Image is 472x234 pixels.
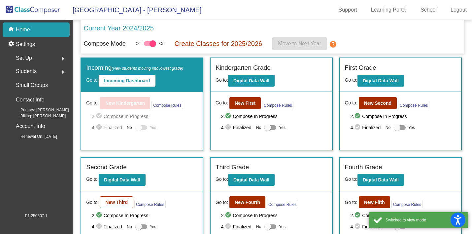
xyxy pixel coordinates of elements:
[216,176,228,182] span: Go to:
[364,100,391,106] b: New Second
[66,5,201,15] span: [GEOGRAPHIC_DATA] - [PERSON_NAME]
[345,63,376,73] label: First Grade
[100,97,150,109] button: New Kindergarten
[445,5,472,15] a: Logout
[86,199,99,206] span: Go to:
[16,95,44,104] p: Contact Info
[398,101,429,109] button: Compose Rules
[8,26,16,34] mat-icon: home
[159,41,165,47] span: On
[59,55,67,63] mat-icon: arrow_right
[84,39,126,48] p: Compose Mode
[278,41,321,46] span: Move to Next Year
[16,26,30,34] p: Home
[216,63,271,73] label: Kindergarten Grade
[99,75,155,87] button: Incoming Dashboard
[152,101,183,109] button: Compose Rules
[10,134,57,139] span: Renewal On: [DATE]
[345,99,357,106] span: Go to:
[150,124,156,132] span: Yes
[345,77,357,83] span: Go to:
[225,223,233,231] mat-icon: check_circle
[216,163,249,172] label: Third Grade
[136,41,141,47] span: Off
[175,39,262,49] p: Create Classes for 2025/2026
[92,212,198,219] span: 2. Compose In Progress
[221,223,253,231] span: 4. Finalized
[127,224,132,230] span: No
[104,177,140,182] b: Digital Data Wall
[350,212,456,219] span: 2. Compose In Progress
[221,124,253,132] span: 4. Finalized
[350,124,382,132] span: 4. Finalized
[364,200,385,205] b: New Fifth
[100,196,133,208] button: New Third
[92,112,198,120] span: 2. Compose In Progress
[221,112,327,120] span: 2. Compose In Progress
[92,124,123,132] span: 4. Finalized
[16,54,32,63] span: Set Up
[272,37,327,50] button: Move to Next Year
[262,101,293,109] button: Compose Rules
[229,196,265,208] button: New Fourth
[333,5,362,15] a: Support
[357,174,404,186] button: Digital Data Wall
[99,174,145,186] button: Digital Data Wall
[216,77,228,83] span: Go to:
[84,23,154,33] p: Current Year 2024/2025
[354,112,362,120] mat-icon: check_circle
[233,78,269,83] b: Digital Data Wall
[92,223,123,231] span: 4. Finalized
[10,113,66,119] span: Billing: [PERSON_NAME]
[354,212,362,219] mat-icon: check_circle
[16,40,35,48] p: Settings
[16,122,45,131] p: Account Info
[96,212,104,219] mat-icon: check_circle
[345,176,357,182] span: Go to:
[329,40,337,48] mat-icon: help
[86,63,183,73] label: Incoming
[357,75,404,87] button: Digital Data Wall
[235,100,255,106] b: New First
[221,212,327,219] span: 2. Compose In Progress
[363,78,399,83] b: Digital Data Wall
[354,223,362,231] mat-icon: check_circle
[96,223,104,231] mat-icon: check_circle
[279,124,286,132] span: Yes
[86,176,99,182] span: Go to:
[8,40,16,48] mat-icon: settings
[350,223,382,231] span: 4. Finalized
[345,163,382,172] label: Fourth Grade
[16,67,37,76] span: Students
[363,177,399,182] b: Digital Data Wall
[59,68,67,76] mat-icon: arrow_right
[267,200,298,208] button: Compose Rules
[104,78,150,83] b: Incoming Dashboard
[235,200,260,205] b: New Fourth
[105,200,128,205] b: New Third
[150,223,156,231] span: Yes
[229,97,261,109] button: New First
[359,196,390,208] button: New Fifth
[86,77,99,83] span: Go to:
[233,177,269,182] b: Digital Data Wall
[345,199,357,206] span: Go to:
[279,223,286,231] span: Yes
[354,124,362,132] mat-icon: check_circle
[216,199,228,206] span: Go to:
[134,200,166,208] button: Compose Rules
[16,81,48,90] p: Small Groups
[408,124,415,132] span: Yes
[228,174,275,186] button: Digital Data Wall
[225,112,233,120] mat-icon: check_circle
[105,100,145,106] b: New Kindergarten
[96,124,104,132] mat-icon: check_circle
[10,107,69,113] span: Primary: [PERSON_NAME]
[225,124,233,132] mat-icon: check_circle
[86,163,127,172] label: Second Grade
[86,99,99,106] span: Go to:
[225,212,233,219] mat-icon: check_circle
[386,125,390,131] span: No
[228,75,275,87] button: Digital Data Wall
[415,5,442,15] a: School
